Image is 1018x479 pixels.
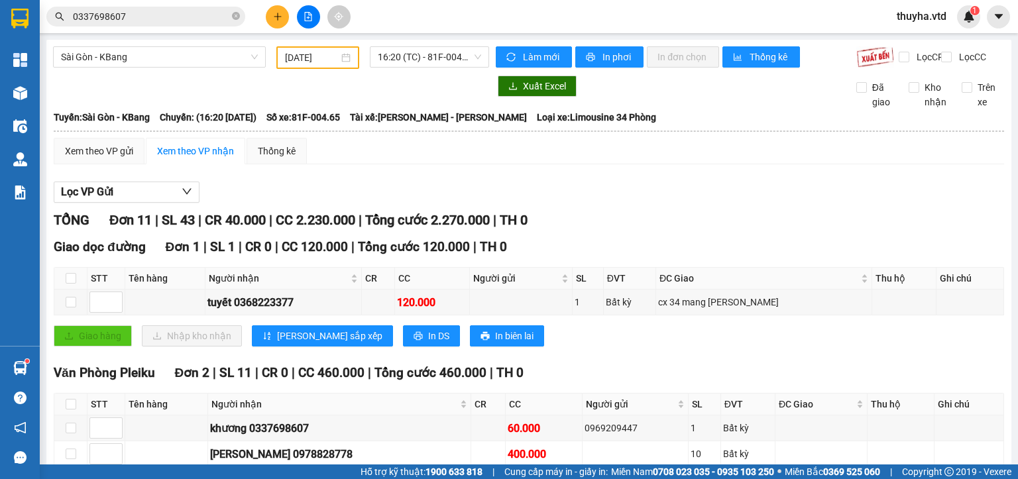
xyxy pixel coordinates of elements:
[203,239,207,254] span: |
[166,239,201,254] span: Đơn 1
[856,46,894,68] img: 9k=
[365,212,490,228] span: Tổng cước 2.270.000
[721,394,775,415] th: ĐVT
[723,421,773,435] div: Bất kỳ
[87,268,125,290] th: STT
[54,212,89,228] span: TỔNG
[872,268,936,290] th: Thu hộ
[13,186,27,199] img: solution-icon
[277,329,382,343] span: [PERSON_NAME] sắp xếp
[993,11,1005,23] span: caret-down
[198,212,201,228] span: |
[508,446,580,462] div: 400.000
[25,359,29,363] sup: 1
[155,212,158,228] span: |
[944,467,954,476] span: copyright
[362,268,395,290] th: CR
[358,239,470,254] span: Tổng cước 120.000
[473,271,559,286] span: Người gửi
[573,268,604,290] th: SL
[55,12,64,21] span: search
[109,212,152,228] span: Đơn 11
[586,52,597,63] span: printer
[586,397,675,411] span: Người gửi
[73,9,229,24] input: Tìm tên, số ĐT hoặc mã đơn
[611,464,774,479] span: Miền Nam
[182,186,192,197] span: down
[211,397,457,411] span: Người nhận
[297,5,320,28] button: file-add
[54,112,150,123] b: Tuyến: Sài Gòn - KBang
[493,212,496,228] span: |
[255,365,258,380] span: |
[508,81,518,92] span: download
[480,239,507,254] span: TH 0
[14,392,27,404] span: question-circle
[13,119,27,133] img: warehouse-icon
[972,80,1005,109] span: Trên xe
[14,451,27,464] span: message
[954,50,988,64] span: Lọc CC
[13,86,27,100] img: warehouse-icon
[604,268,656,290] th: ĐVT
[647,46,719,68] button: In đơn chọn
[162,212,195,228] span: SL 43
[936,268,1004,290] th: Ghi chú
[733,52,744,63] span: bar-chart
[258,144,296,158] div: Thống kê
[523,50,561,64] span: Làm mới
[492,464,494,479] span: |
[351,239,355,254] span: |
[500,212,528,228] span: TH 0
[414,331,423,342] span: printer
[585,421,687,435] div: 0969209447
[232,11,240,23] span: close-circle
[490,365,493,380] span: |
[470,325,544,346] button: printerIn biên lai
[378,47,482,67] span: 16:20 (TC) - 81F-004.65
[350,110,527,125] span: Tài xế: [PERSON_NAME] - [PERSON_NAME]
[368,365,371,380] span: |
[209,271,349,286] span: Người nhận
[785,464,880,479] span: Miền Bắc
[653,466,774,477] strong: 0708 023 035 - 0935 103 250
[823,466,880,477] strong: 0369 525 060
[54,325,132,346] button: uploadGiao hàng
[934,394,1004,415] th: Ghi chú
[61,47,258,67] span: Sài Gòn - KBang
[361,464,482,479] span: Hỗ trợ kỹ thuật:
[157,144,234,158] div: Xem theo VP nhận
[292,365,295,380] span: |
[911,50,946,64] span: Lọc CR
[210,420,469,437] div: khương 0337698607
[213,365,216,380] span: |
[395,268,469,290] th: CC
[506,394,583,415] th: CC
[498,76,577,97] button: downloadXuất Excel
[207,294,360,311] div: tuyết 0368223377
[481,331,490,342] span: printer
[175,365,210,380] span: Đơn 2
[13,361,27,375] img: warehouse-icon
[282,239,348,254] span: CC 120.000
[691,447,718,461] div: 10
[275,239,278,254] span: |
[523,79,566,93] span: Xuất Excel
[327,5,351,28] button: aim
[266,5,289,28] button: plus
[125,394,208,415] th: Tên hàng
[13,152,27,166] img: warehouse-icon
[659,271,858,286] span: ĐC Giao
[13,53,27,67] img: dashboard-icon
[87,394,125,415] th: STT
[750,50,789,64] span: Thống kê
[963,11,975,23] img: icon-new-feature
[496,46,572,68] button: syncLàm mới
[919,80,952,109] span: Kho nhận
[868,394,934,415] th: Thu hộ
[886,8,957,25] span: thuyha.vtd
[575,46,644,68] button: printerIn phơi
[777,469,781,474] span: ⚪️
[722,46,800,68] button: bar-chartThống kê
[276,212,355,228] span: CC 2.230.000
